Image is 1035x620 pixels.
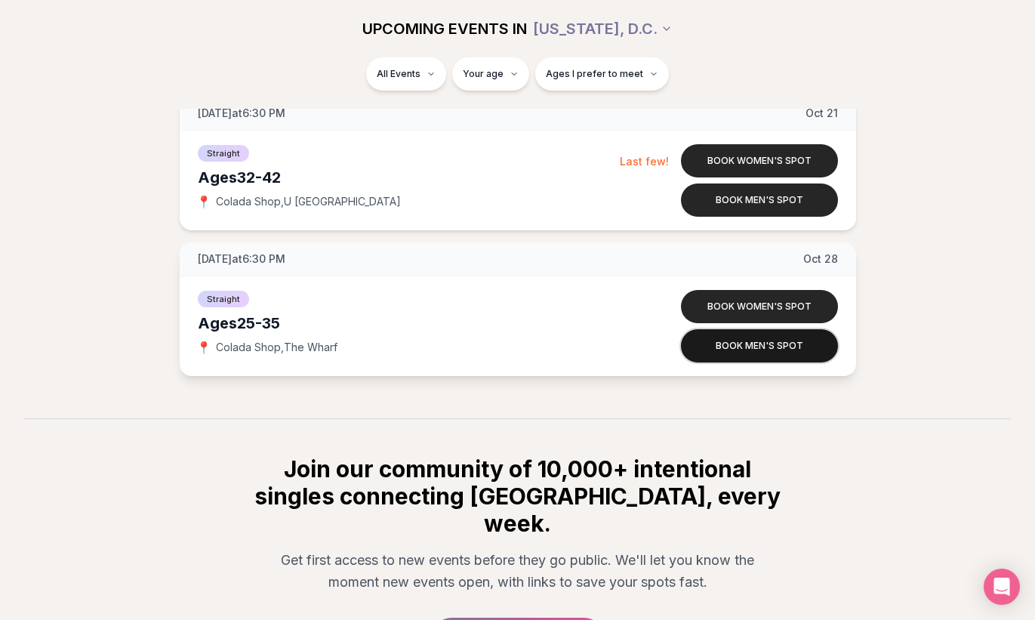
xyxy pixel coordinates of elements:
[806,106,838,121] span: Oct 21
[198,313,624,334] div: Ages 25-35
[535,57,669,91] button: Ages I prefer to meet
[216,340,337,355] span: Colada Shop , The Wharf
[681,184,838,217] button: Book men's spot
[984,569,1020,605] div: Open Intercom Messenger
[803,251,838,267] span: Oct 28
[252,455,784,537] h2: Join our community of 10,000+ intentional singles connecting [GEOGRAPHIC_DATA], every week.
[198,341,210,353] span: 📍
[681,144,838,177] button: Book women's spot
[620,155,669,168] span: Last few!
[546,68,643,80] span: Ages I prefer to meet
[198,291,249,307] span: Straight
[377,68,420,80] span: All Events
[452,57,529,91] button: Your age
[198,251,285,267] span: [DATE] at 6:30 PM
[198,196,210,208] span: 📍
[362,18,527,39] span: UPCOMING EVENTS IN
[216,194,401,209] span: Colada Shop , U [GEOGRAPHIC_DATA]
[681,290,838,323] button: Book women's spot
[198,145,249,162] span: Straight
[198,106,285,121] span: [DATE] at 6:30 PM
[264,549,772,594] p: Get first access to new events before they go public. We'll let you know the moment new events op...
[533,12,673,45] button: [US_STATE], D.C.
[681,329,838,362] button: Book men's spot
[198,167,620,188] div: Ages 32-42
[366,57,446,91] button: All Events
[463,68,504,80] span: Your age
